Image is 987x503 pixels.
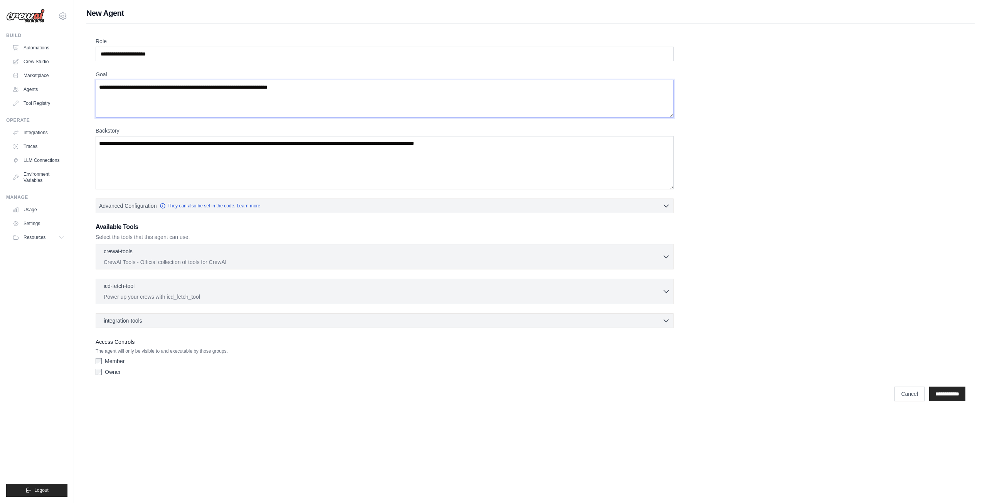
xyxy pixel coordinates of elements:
span: Logout [34,487,49,493]
a: Environment Variables [9,168,67,187]
button: icd-fetch-tool Power up your crews with icd_fetch_tool [99,282,670,301]
label: Owner [105,368,121,376]
label: Backstory [96,127,674,135]
div: Operate [6,117,67,123]
p: CrewAI Tools - Official collection of tools for CrewAI [104,258,662,266]
p: The agent will only be visible to and executable by those groups. [96,348,674,354]
a: Cancel [894,387,925,401]
p: crewai-tools [104,247,133,255]
a: Automations [9,42,67,54]
a: Crew Studio [9,56,67,68]
button: crewai-tools CrewAI Tools - Official collection of tools for CrewAI [99,247,670,266]
p: Select the tools that this agent can use. [96,233,674,241]
label: Role [96,37,674,45]
a: Settings [9,217,67,230]
a: Traces [9,140,67,153]
span: integration-tools [104,317,142,325]
h3: Available Tools [96,222,674,232]
p: icd-fetch-tool [104,282,135,290]
button: integration-tools [99,317,670,325]
a: Integrations [9,126,67,139]
div: Build [6,32,67,39]
button: Logout [6,484,67,497]
span: Advanced Configuration [99,202,157,210]
a: Marketplace [9,69,67,82]
label: Access Controls [96,337,674,347]
a: They can also be set in the code. Learn more [160,203,260,209]
a: Tool Registry [9,97,67,109]
a: Agents [9,83,67,96]
a: Usage [9,204,67,216]
h1: New Agent [86,8,975,19]
div: Manage [6,194,67,200]
label: Goal [96,71,674,78]
img: Logo [6,9,45,24]
p: Power up your crews with icd_fetch_tool [104,293,662,301]
a: LLM Connections [9,154,67,167]
label: Member [105,357,125,365]
button: Resources [9,231,67,244]
button: Advanced Configuration They can also be set in the code. Learn more [96,199,673,213]
span: Resources [24,234,45,241]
